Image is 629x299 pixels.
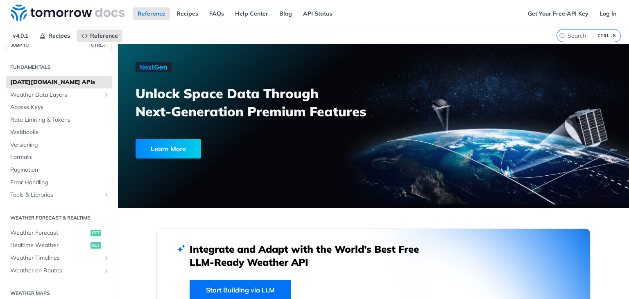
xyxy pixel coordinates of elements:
img: NextGen [136,62,172,72]
span: Weather Data Layers [10,91,101,99]
svg: Search [559,32,566,39]
a: [DATE][DOMAIN_NAME] APIs [6,76,112,88]
a: Error Handling [6,177,112,189]
span: Reference [90,32,118,39]
h2: Weather Maps [6,290,112,297]
a: Weather TimelinesShow subpages for Weather Timelines [6,252,112,264]
div: Learn More [136,139,201,159]
h2: Integrate and Adapt with the World’s Best Free LLM-Ready Weather API [190,242,431,269]
button: Show subpages for Weather on Routes [103,267,110,274]
span: Webhooks [10,128,110,136]
a: Blog [275,7,296,20]
a: Learn More [136,139,333,159]
h3: Unlock Space Data Through Next-Generation Premium Features [136,84,382,120]
span: get [91,230,101,236]
span: Error Handling [10,179,110,187]
span: get [91,242,101,249]
a: API Status [299,7,337,20]
button: JUMP TOCTRL-/ [6,39,112,51]
span: Formats [10,153,110,161]
span: v4.0.1 [8,29,33,42]
span: Recipes [48,32,70,39]
a: Reference [77,29,122,42]
span: [DATE][DOMAIN_NAME] APIs [10,78,110,86]
a: Weather Forecastget [6,227,112,239]
img: Tomorrow.io Weather API Docs [11,5,124,21]
a: Recipes [172,7,203,20]
span: Pagination [10,166,110,174]
kbd: CTRL-K [595,32,618,40]
span: Weather Timelines [10,254,101,262]
span: Weather on Routes [10,267,101,275]
a: Weather on RoutesShow subpages for Weather on Routes [6,265,112,277]
a: Tools & LibrariesShow subpages for Tools & Libraries [6,189,112,201]
a: FAQs [205,7,229,20]
a: Rate Limiting & Tokens [6,114,112,126]
h2: Fundamentals [6,63,112,71]
button: Show subpages for Weather Timelines [103,255,110,261]
a: Recipes [35,29,75,42]
span: Rate Limiting & Tokens [10,116,110,124]
span: Weather Forecast [10,229,88,237]
span: Realtime Weather [10,241,88,249]
button: Show subpages for Tools & Libraries [103,192,110,198]
a: Help Center [231,7,273,20]
span: Access Keys [10,103,110,111]
a: Reference [133,7,170,20]
a: Versioning [6,139,112,151]
a: Get Your Free API Key [523,7,593,20]
h2: Weather Forecast & realtime [6,214,112,222]
a: Formats [6,151,112,163]
a: Log In [595,7,621,20]
a: Pagination [6,164,112,176]
a: Weather Data LayersShow subpages for Weather Data Layers [6,89,112,101]
span: Versioning [10,141,110,149]
a: Access Keys [6,101,112,113]
span: Tools & Libraries [10,191,101,199]
a: Webhooks [6,126,112,138]
span: CTRL-/ [89,42,107,48]
button: Show subpages for Weather Data Layers [103,92,110,98]
a: Realtime Weatherget [6,239,112,251]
